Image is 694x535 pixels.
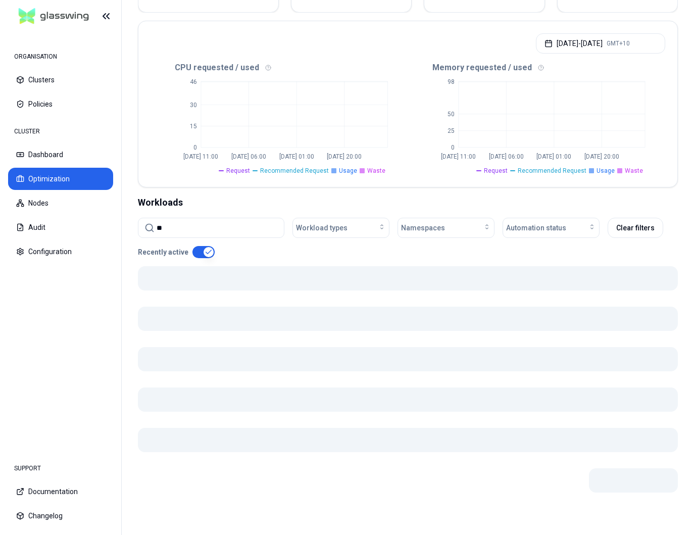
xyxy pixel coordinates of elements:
[8,143,113,166] button: Dashboard
[8,480,113,503] button: Documentation
[260,167,329,175] span: Recommended Request
[484,167,508,175] span: Request
[401,223,445,233] span: Namespaces
[279,153,314,160] tspan: [DATE] 01:00
[489,153,524,160] tspan: [DATE] 06:00
[190,78,197,85] tspan: 46
[597,167,615,175] span: Usage
[608,218,663,238] button: Clear filters
[536,153,571,160] tspan: [DATE] 01:00
[625,167,643,175] span: Waste
[451,144,454,151] tspan: 0
[15,5,93,28] img: GlassWing
[151,62,408,74] div: CPU requested / used
[8,505,113,527] button: Changelog
[8,69,113,91] button: Clusters
[8,93,113,115] button: Policies
[8,168,113,190] button: Optimization
[231,153,266,160] tspan: [DATE] 06:00
[447,78,454,85] tspan: 98
[518,167,586,175] span: Recommended Request
[8,458,113,478] div: SUPPORT
[506,223,566,233] span: Automation status
[447,127,454,134] tspan: 25
[8,240,113,263] button: Configuration
[607,39,630,47] span: GMT+10
[8,216,113,238] button: Audit
[447,111,454,118] tspan: 50
[190,123,197,130] tspan: 15
[367,167,385,175] span: Waste
[193,144,197,151] tspan: 0
[296,223,348,233] span: Workload types
[190,102,197,109] tspan: 30
[8,46,113,67] div: ORGANISATION
[183,153,218,160] tspan: [DATE] 11:00
[138,196,678,210] div: Workloads
[226,167,250,175] span: Request
[441,153,476,160] tspan: [DATE] 11:00
[292,218,389,238] button: Workload types
[327,153,362,160] tspan: [DATE] 20:00
[503,218,600,238] button: Automation status
[339,167,357,175] span: Usage
[8,192,113,214] button: Nodes
[138,247,188,257] p: Recently active
[8,121,113,141] div: CLUSTER
[584,153,619,160] tspan: [DATE] 20:00
[408,62,666,74] div: Memory requested / used
[398,218,494,238] button: Namespaces
[536,33,665,54] button: [DATE]-[DATE]GMT+10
